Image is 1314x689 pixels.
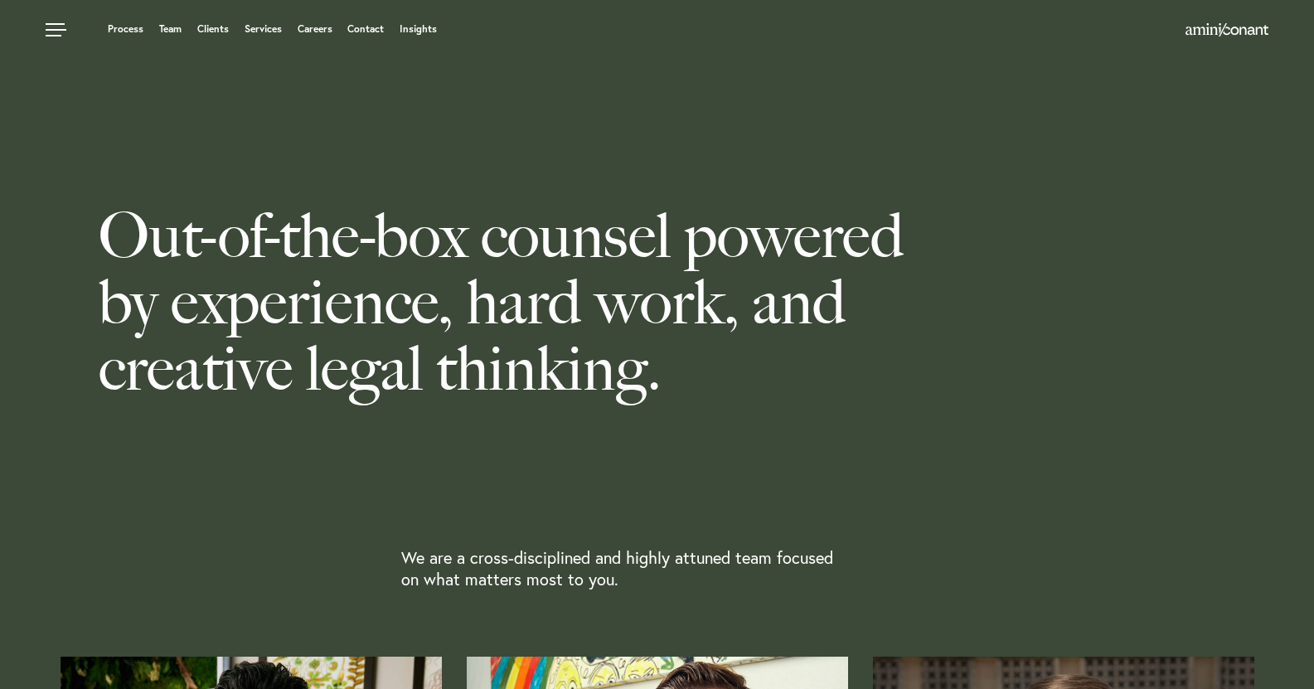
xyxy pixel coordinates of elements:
[159,24,182,34] a: Team
[1186,23,1268,36] img: Amini & Conant
[1186,24,1268,37] a: Home
[347,24,384,34] a: Contact
[401,547,843,590] p: We are a cross-disciplined and highly attuned team focused on what matters most to you.
[298,24,332,34] a: Careers
[245,24,282,34] a: Services
[197,24,229,34] a: Clients
[400,24,437,34] a: Insights
[108,24,143,34] a: Process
